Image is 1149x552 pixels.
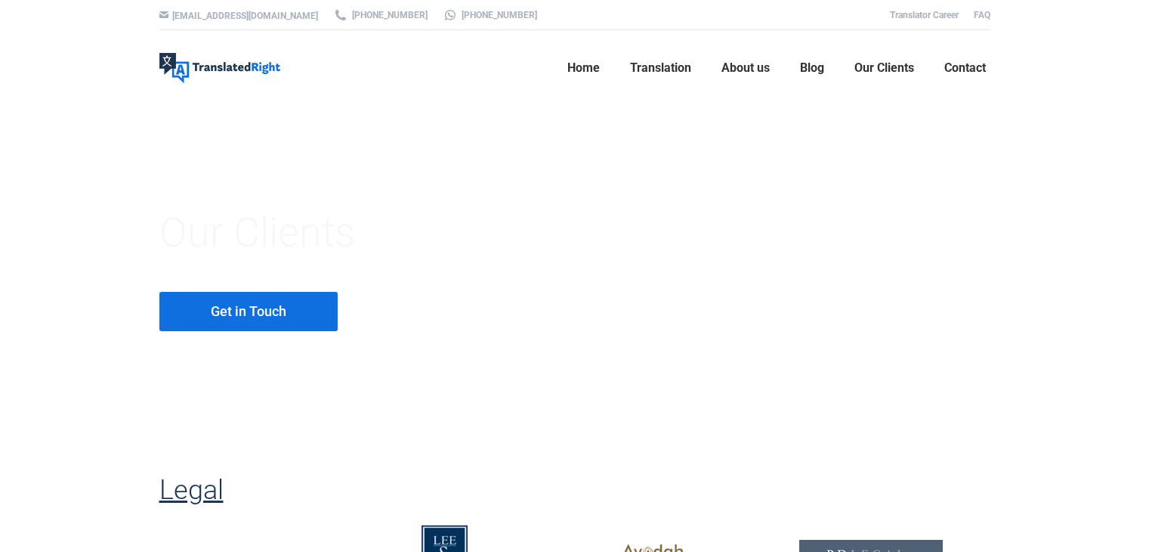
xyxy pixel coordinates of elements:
a: Contact [940,44,990,92]
span: Our Clients [854,60,914,76]
h3: Legal [159,474,990,506]
a: FAQ [974,10,990,20]
span: Contact [944,60,986,76]
a: Translation [625,44,696,92]
a: [PHONE_NUMBER] [443,8,537,22]
a: Home [563,44,604,92]
img: Translated Right [159,53,280,83]
strong: EMAIL [EMAIL_ADDRESS][DOMAIN_NAME] [372,324,544,360]
h1: Our Clients [159,209,990,256]
span: Home [567,60,600,76]
a: Translator Career [890,10,959,20]
a: Get in Touch [159,292,338,331]
span: About us [721,60,770,76]
span: Translation [630,60,691,76]
a: Our Clients [850,44,919,92]
a: [EMAIL_ADDRESS][DOMAIN_NAME] [172,11,318,21]
a: Blog [795,44,829,92]
span: Blog [800,60,824,76]
a: About us [717,44,774,92]
span: Get in Touch [211,304,286,319]
a: [PHONE_NUMBER] [333,8,428,22]
div: QUESTIONS? [372,292,564,363]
